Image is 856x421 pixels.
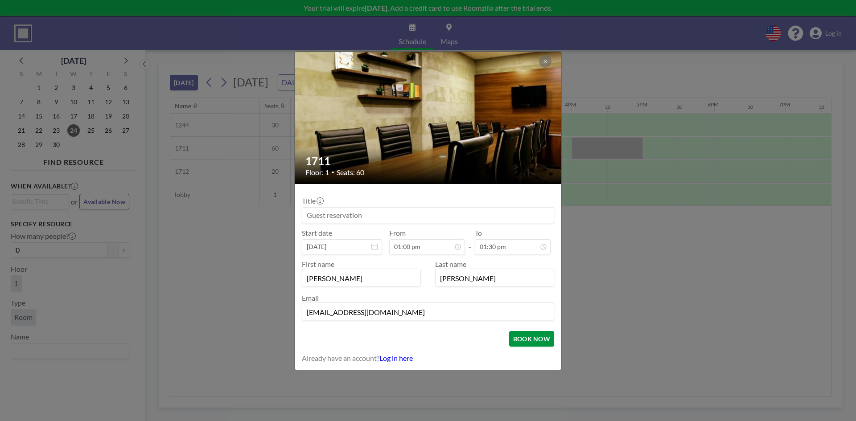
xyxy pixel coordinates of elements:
input: Last name [436,271,554,286]
label: Start date [302,229,332,237]
input: First name [302,271,420,286]
input: Guest reservation [302,208,554,223]
span: Floor: 1 [305,168,329,177]
span: Seats: 60 [337,168,364,177]
label: Last name [435,260,466,268]
a: Log in here [379,354,413,362]
span: - [469,232,471,251]
label: From [389,229,406,237]
span: Already have an account? [302,354,379,363]
label: To [475,229,482,237]
input: Email [302,305,554,320]
label: Email [302,294,319,302]
label: First name [302,260,334,268]
img: 537.jpg [295,29,562,207]
h2: 1711 [305,155,551,168]
label: Title [302,196,323,205]
button: BOOK NOW [509,331,554,347]
span: • [331,169,334,176]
